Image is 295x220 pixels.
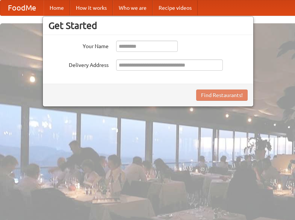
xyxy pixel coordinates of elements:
[48,59,109,69] label: Delivery Address
[153,0,198,15] a: Recipe videos
[113,0,153,15] a: Who we are
[48,41,109,50] label: Your Name
[196,90,248,101] button: Find Restaurants!
[48,20,248,31] h3: Get Started
[44,0,70,15] a: Home
[0,0,44,15] a: FoodMe
[70,0,113,15] a: How it works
